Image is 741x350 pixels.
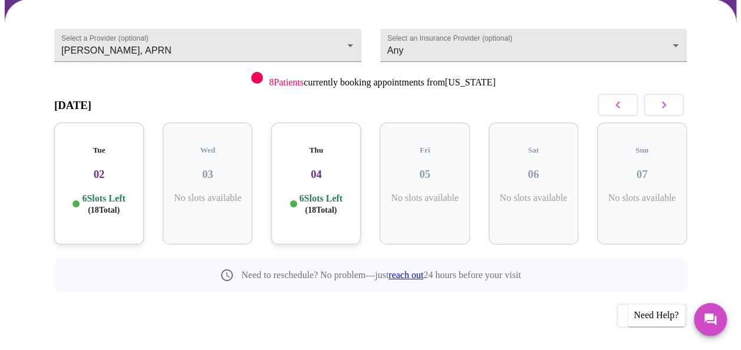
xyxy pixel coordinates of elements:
[172,193,243,203] p: No slots available
[241,270,521,280] p: Need to reschedule? No problem—just 24 hours before your visit
[82,193,125,216] p: 6 Slots Left
[172,146,243,155] h5: Wed
[380,29,687,62] div: Any
[388,270,423,280] a: reach out
[694,303,727,336] button: Messages
[64,168,134,181] h3: 02
[389,168,460,181] h3: 05
[607,168,677,181] h3: 07
[607,193,677,203] p: No slots available
[281,168,351,181] h3: 04
[269,77,495,88] p: currently booking appointments from [US_STATE]
[498,193,569,203] p: No slots available
[305,206,337,214] span: ( 18 Total)
[269,77,304,87] span: 8 Patients
[54,99,91,112] h3: [DATE]
[498,168,569,181] h3: 06
[281,146,351,155] h5: Thu
[617,303,687,327] button: Previous
[607,146,677,155] h5: Sun
[88,206,120,214] span: ( 18 Total)
[389,193,460,203] p: No slots available
[498,146,569,155] h5: Sat
[389,146,460,155] h5: Fri
[628,304,684,326] div: Need Help?
[64,146,134,155] h5: Tue
[299,193,342,216] p: 6 Slots Left
[172,168,243,181] h3: 03
[54,29,361,62] div: [PERSON_NAME], APRN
